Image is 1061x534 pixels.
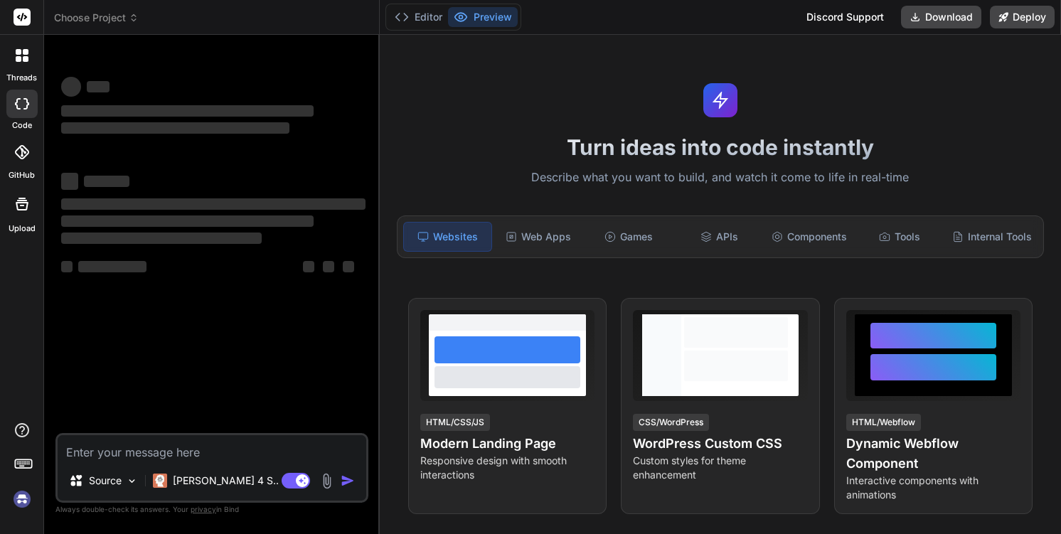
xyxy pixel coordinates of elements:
span: ‌ [78,261,146,272]
p: Describe what you want to build, and watch it come to life in real-time [388,169,1052,187]
div: Discord Support [798,6,892,28]
img: icon [341,474,355,488]
span: ‌ [61,261,73,272]
div: Games [585,222,673,252]
p: Source [89,474,122,488]
span: Choose Project [54,11,139,25]
span: ‌ [323,261,334,272]
div: Tools [856,222,944,252]
img: Pick Models [126,475,138,487]
span: ‌ [303,261,314,272]
span: ‌ [61,233,262,244]
span: ‌ [87,81,110,92]
h4: WordPress Custom CSS [633,434,807,454]
img: Claude 4 Sonnet [153,474,167,488]
span: ‌ [84,176,129,187]
img: attachment [319,473,335,489]
label: code [12,119,32,132]
button: Deploy [990,6,1055,28]
p: Always double-check its answers. Your in Bind [55,503,368,516]
span: privacy [191,505,216,513]
label: GitHub [9,169,35,181]
p: Custom styles for theme enhancement [633,454,807,482]
p: Interactive components with animations [846,474,1020,502]
h4: Dynamic Webflow Component [846,434,1020,474]
button: Editor [389,7,448,27]
img: signin [10,487,34,511]
div: CSS/WordPress [633,414,709,431]
div: Components [766,222,853,252]
span: ‌ [61,77,81,97]
label: threads [6,72,37,84]
div: HTML/Webflow [846,414,921,431]
button: Preview [448,7,518,27]
span: ‌ [61,122,289,134]
span: ‌ [61,173,78,190]
button: Download [901,6,981,28]
div: APIs [676,222,763,252]
p: Responsive design with smooth interactions [420,454,595,482]
div: Internal Tools [947,222,1038,252]
div: Websites [403,222,492,252]
h1: Turn ideas into code instantly [388,134,1052,160]
div: Web Apps [495,222,582,252]
h4: Modern Landing Page [420,434,595,454]
label: Upload [9,223,36,235]
span: ‌ [61,215,314,227]
span: ‌ [61,198,366,210]
span: ‌ [343,261,354,272]
span: ‌ [61,105,314,117]
div: HTML/CSS/JS [420,414,490,431]
p: [PERSON_NAME] 4 S.. [173,474,279,488]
